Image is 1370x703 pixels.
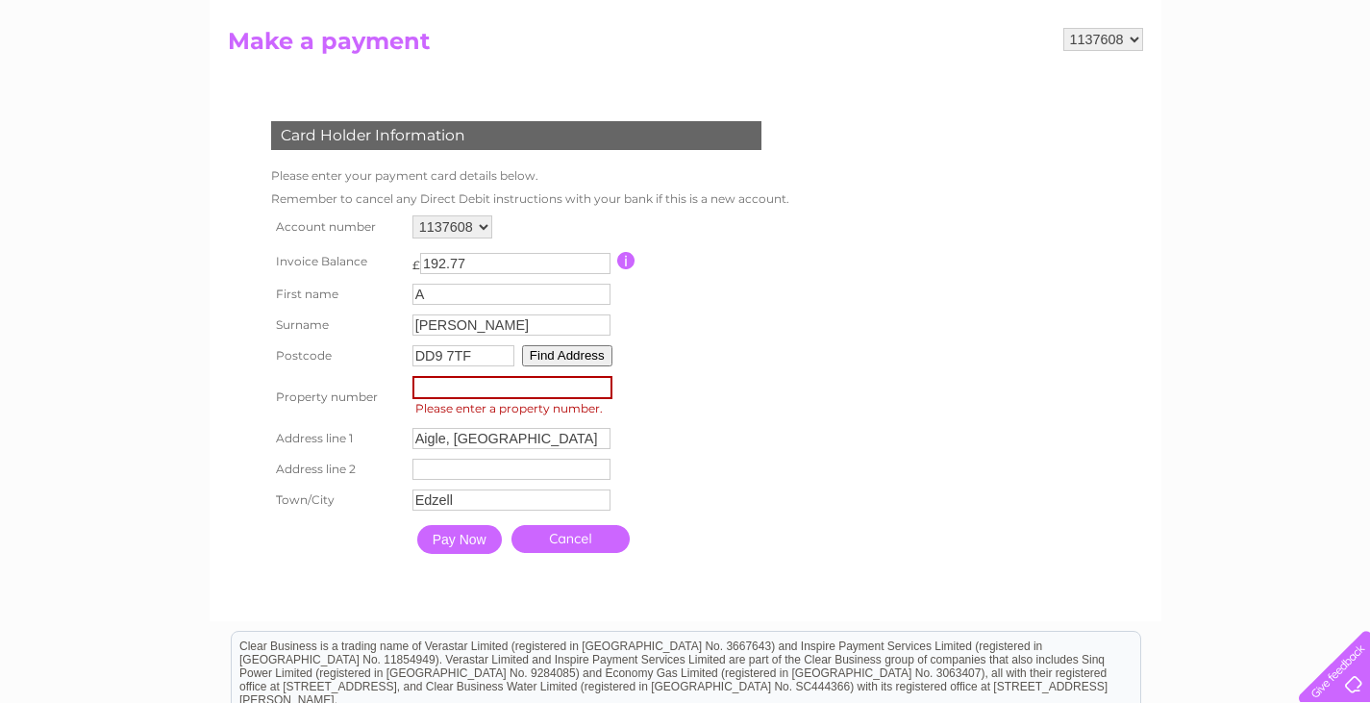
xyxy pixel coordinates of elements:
a: 0333 014 3131 [1008,10,1140,34]
td: £ [412,248,420,272]
a: Contact [1242,82,1289,96]
a: Log out [1308,82,1353,96]
a: Telecoms [1133,82,1191,96]
th: Account number [266,211,408,243]
th: Property number [266,371,408,423]
span: Please enter a property number. [412,399,618,418]
div: Card Holder Information [271,121,761,150]
a: Water [1032,82,1068,96]
a: Blog [1203,82,1231,96]
a: Cancel [511,525,630,553]
td: Remember to cancel any Direct Debit instructions with your bank if this is a new account. [266,188,794,211]
th: First name [266,279,408,310]
button: Find Address [522,345,612,366]
h2: Make a payment [228,28,1143,64]
td: Please enter your payment card details below. [266,164,794,188]
a: Energy [1080,82,1122,96]
input: Information [617,252,635,269]
div: Clear Business is a trading name of Verastar Limited (registered in [GEOGRAPHIC_DATA] No. 3667643... [232,11,1140,93]
th: Town/City [266,485,408,515]
th: Address line 2 [266,454,408,485]
th: Surname [266,310,408,340]
th: Invoice Balance [266,243,408,279]
th: Address line 1 [266,423,408,454]
img: logo.png [48,50,146,109]
input: Pay Now [417,525,502,554]
th: Postcode [266,340,408,371]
